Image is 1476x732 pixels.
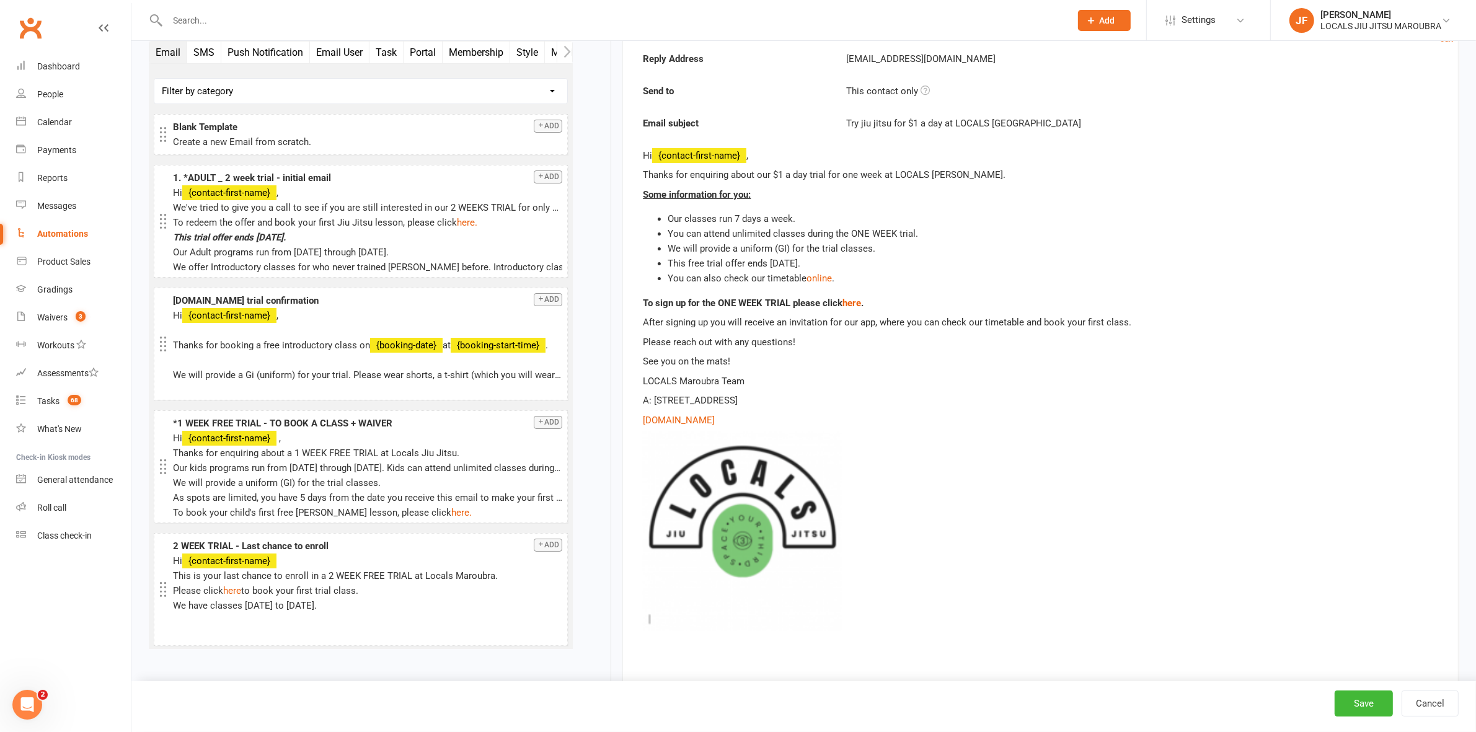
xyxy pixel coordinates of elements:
span: Add [1100,15,1115,25]
button: SMS [187,42,221,63]
span: Hi [173,433,182,444]
span: . [861,298,864,309]
button: Mobile App [545,42,608,63]
a: Payments [16,136,131,164]
a: [DOMAIN_NAME] [643,415,715,426]
p: We've tried to give you a call to see if you are still interested in our 2 WEEKS TRIAL for only $... [173,200,562,215]
li: We will provide a uniform (GI) for the trial classes. [668,241,1438,256]
a: Assessments [16,359,131,387]
a: General attendance kiosk mode [16,466,131,494]
a: here [223,585,241,596]
strong: Email subject [634,116,837,131]
div: Waivers [37,312,68,322]
a: Roll call [16,494,131,522]
p: This is your last chance to enroll in a 2 WEEK FREE TRIAL at Locals Maroubra. [173,568,562,583]
div: Tasks [37,396,60,406]
a: online [806,273,832,284]
a: Gradings [16,276,131,304]
div: Gradings [37,284,73,294]
li: We offer Introductory classes for who never trained [PERSON_NAME] before. Introductory classes ar... [173,260,562,275]
strong: Reply Address [634,51,837,66]
button: Membership [443,42,510,63]
div: Assessments [37,368,99,378]
span: We will provide a uniform (GI) for the trial classes. [173,477,381,488]
p: Please reach out with any questions! [643,335,1438,350]
p: Thanks for booking a free introductory class on [173,338,562,353]
a: Messages [16,192,131,220]
button: Style [510,42,545,63]
span: 68 [68,395,81,405]
span: . [546,340,548,351]
div: People [37,89,63,99]
b: This trial offer ends [DATE]. [173,232,286,243]
div: Reports [37,173,68,183]
a: Workouts [16,332,131,359]
div: 2 WEEK TRIAL - Last chance to enroll [173,539,562,553]
span: , [279,433,281,444]
div: Create a new Email from scratch. [173,134,562,149]
button: Add [534,120,562,133]
span: As spots are limited, you have 5 days from the date you receive this email to make your first boo... [173,492,592,503]
p: Please click to book your first trial class. [173,583,562,598]
span: here [842,298,861,309]
span: Some information for you: [643,189,751,200]
button: Add [534,170,562,183]
p: A: [STREET_ADDRESS] [643,393,1438,408]
span: Our kids programs run from [DATE] through [DATE]. Kids can attend unlimited classes during their ... [173,462,664,474]
button: Email User [310,42,369,63]
input: Search... [164,12,1062,29]
div: Payments [37,145,76,155]
li: This free trial offer ends [DATE]. [668,256,1438,271]
button: Add [534,293,562,306]
li: Our classes run 7 days a week. [668,211,1438,226]
p: We will provide a Gi (uniform) for your trial. Please wear shorts, a t-shirt (which you will wear... [173,368,562,382]
button: Task [369,42,404,63]
li: Our Adult programs run from [DATE] through [DATE]. [173,245,562,260]
a: Reports [16,164,131,192]
p: See you on the mats! [643,354,1438,369]
button: Add [1078,10,1131,31]
div: What's New [37,424,82,434]
a: What's New [16,415,131,443]
p: After signing up you will receive an invitation for our app, where you can check our timetable an... [643,315,1438,330]
span: , [276,187,278,198]
a: People [16,81,131,108]
a: Waivers 3 [16,304,131,332]
span: Thanks for enquiring about a 1 WEEK FREE TRIAL at Locals Jiu Jitsu. [173,448,459,459]
div: [DOMAIN_NAME] trial confirmation [173,293,562,308]
div: [PERSON_NAME] [1320,9,1441,20]
a: Tasks 68 [16,387,131,415]
strong: Send to [634,84,837,99]
li: You can attend unlimited classes during the ONE WEEK trial. [668,226,1438,241]
span: 3 [76,311,86,322]
a: Product Sales [16,248,131,276]
div: Workouts [37,340,74,350]
p: Hi [173,308,562,323]
button: Email [149,42,187,63]
a: Class kiosk mode [16,522,131,550]
div: Product Sales [37,257,91,267]
a: here. [451,507,472,518]
p: Thanks for enquiring about our $1 a day trial for one week at LOCALS [PERSON_NAME]. [643,167,1438,182]
a: Calendar [16,108,131,136]
div: 1. *ADULT _ 2 week trial - initial email [173,170,562,185]
div: This contact only [837,84,1447,99]
button: Cancel [1402,690,1459,717]
p: We have classes [DATE] to [DATE]. [173,598,562,613]
div: JF [1289,8,1314,33]
a: Automations [16,220,131,248]
span: , [276,310,278,321]
div: Automations [37,229,88,239]
a: here. [457,217,477,228]
p: Hi [173,185,562,200]
div: Class check-in [37,531,92,540]
a: Dashboard [16,53,131,81]
p: Hi , [643,148,1438,163]
div: Try jiu jitsu for $1 a day at LOCALS [GEOGRAPHIC_DATA] [846,116,1438,131]
div: General attendance [37,475,113,485]
button: Add [534,416,562,429]
button: Push Notification [221,42,310,63]
small: edit [1440,34,1453,43]
span: Settings [1182,6,1216,34]
div: Dashboard [37,61,80,71]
